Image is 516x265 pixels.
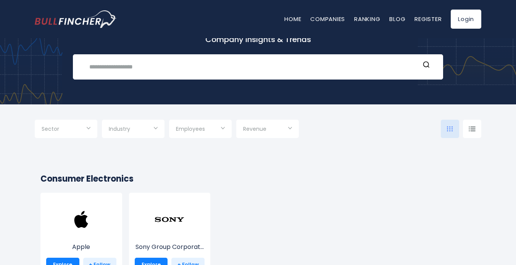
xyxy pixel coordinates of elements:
p: Apple [46,242,116,252]
a: Apple [46,218,116,252]
input: Selection [243,123,292,137]
h2: Consumer Electronics [40,172,476,185]
a: Go to homepage [35,10,117,28]
a: Blog [389,15,405,23]
span: Sector [42,125,59,132]
span: Industry [109,125,130,132]
input: Selection [176,123,225,137]
img: icon-comp-list-view.svg [469,126,476,132]
p: Sony Group Corporation [135,242,205,252]
a: Register [414,15,442,23]
input: Selection [42,123,90,137]
a: Ranking [354,15,380,23]
img: AAPL.png [66,204,97,235]
img: SONY.png [154,204,185,235]
button: Search [421,61,431,71]
img: icon-comp-grid.svg [447,126,453,132]
p: Company Insights & Trends [35,34,481,44]
a: Login [451,10,481,29]
input: Selection [109,123,158,137]
img: bullfincher logo [35,10,117,28]
a: Sony Group Corporat... [135,218,205,252]
span: Employees [176,125,205,132]
a: Home [284,15,301,23]
span: Revenue [243,125,266,132]
a: Companies [310,15,345,23]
